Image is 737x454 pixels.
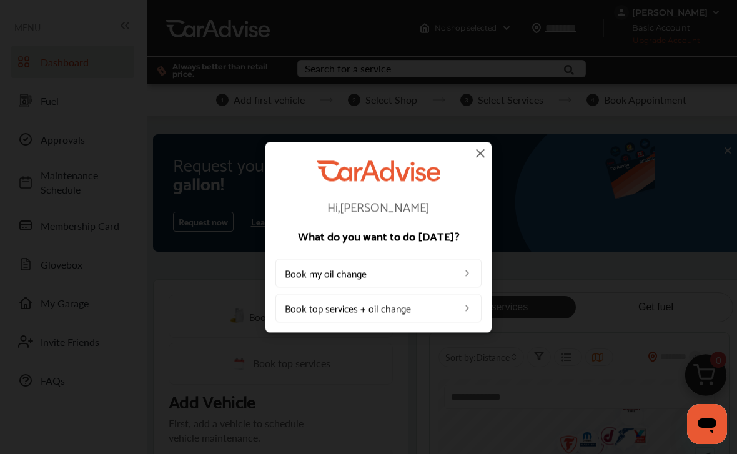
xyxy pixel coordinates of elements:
[687,404,727,444] iframe: Button to launch messaging window
[462,303,472,313] img: left_arrow_icon.0f472efe.svg
[275,200,482,212] p: Hi, [PERSON_NAME]
[275,259,482,287] a: Book my oil change
[317,160,440,181] img: CarAdvise Logo
[462,268,472,278] img: left_arrow_icon.0f472efe.svg
[275,230,482,241] p: What do you want to do [DATE]?
[275,294,482,322] a: Book top services + oil change
[473,146,488,160] img: close-icon.a004319c.svg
